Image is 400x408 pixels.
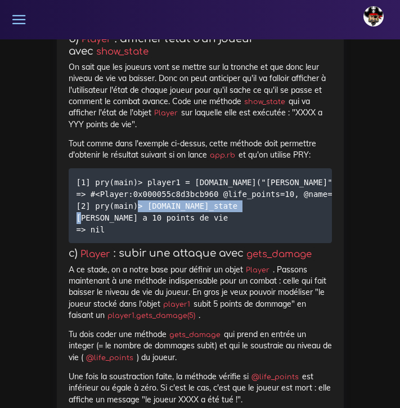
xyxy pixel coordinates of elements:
[363,6,384,26] img: avatar
[69,138,332,161] p: Tout comme dans l'exemple ci-dessus, cette méthode doit permettre d'obtenir le résultat suivant s...
[207,150,239,161] code: app.rb
[249,371,302,383] code: @life_points
[69,371,332,405] p: Une fois la soustraction faite, la méthode vérifie si est inférieur ou égale à zéro. Si c'est le ...
[93,44,152,59] code: show_state
[244,247,315,261] code: gets_damage
[243,264,273,276] code: Player
[69,329,332,363] p: Tu dois coder une méthode qui prend en entrée un integer (= le nombre de dommages subit) et qui l...
[83,352,137,364] code: @life_points
[69,61,332,130] p: On sait que les joueurs vont se mettre sur la tronche et que donc leur niveau de vie va baisser. ...
[69,33,332,57] h4: b) : afficher l'état d'un joueur avec
[69,264,332,321] p: A ce stade, on a notre base pour définir un objet . Passons maintenant à une méthode indispensabl...
[151,107,181,119] code: Player
[69,247,332,259] h4: c) : subir une attaque avec
[105,310,199,321] code: player1.gets_damage(5)
[241,96,289,107] code: show_state
[167,329,224,340] code: gets_damage
[160,299,194,310] code: player1
[78,247,114,261] code: Player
